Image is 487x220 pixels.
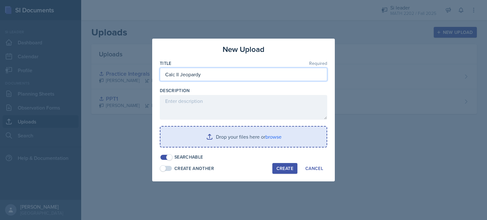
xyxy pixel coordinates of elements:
[305,166,323,171] div: Cancel
[160,68,327,81] input: Enter title
[174,165,214,172] div: Create Another
[223,44,264,55] h3: New Upload
[301,163,327,174] button: Cancel
[276,166,293,171] div: Create
[309,61,327,66] span: Required
[272,163,297,174] button: Create
[160,87,190,94] label: Description
[174,154,203,160] div: Searchable
[160,60,172,66] label: Title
